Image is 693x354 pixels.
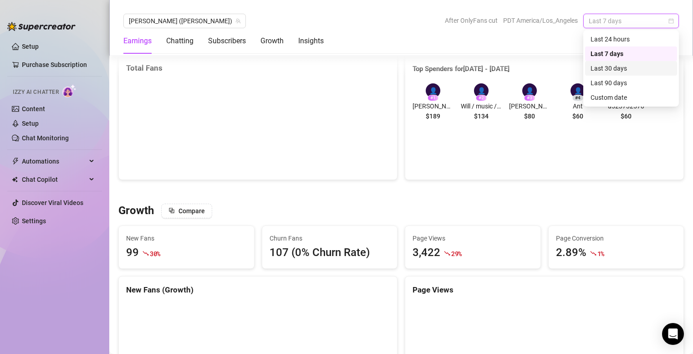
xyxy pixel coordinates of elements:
span: PDT America/Los_Angeles [503,14,578,27]
button: Compare [161,204,212,218]
div: Insights [298,36,324,46]
div: Last 24 hours [591,34,672,44]
div: 👤 [426,83,440,98]
a: Setup [22,120,39,127]
div: Custom date [591,92,672,103]
span: Churn Fans [270,233,390,243]
div: Last 7 days [591,49,672,59]
div: Last 90 days [591,78,672,88]
span: team [235,18,241,24]
span: [PERSON_NAME] / likes thickkk [413,101,454,111]
span: New Fans [126,233,247,243]
img: logo-BBDzfeDw.svg [7,22,76,31]
div: # 2 [476,95,487,101]
span: fall [143,250,149,257]
span: Chat Copilot [22,172,87,187]
div: Growth [260,36,284,46]
div: 107 (0% Churn Rate) [270,244,390,262]
span: $80 [524,111,535,121]
a: Content [22,105,45,113]
div: # 3 [524,95,535,101]
h3: Growth [118,204,154,218]
span: Izzy AI Chatter [13,88,59,97]
div: Earnings [123,36,152,46]
span: $189 [426,111,440,121]
span: thunderbolt [12,158,19,165]
span: $60 [572,111,583,121]
a: Setup [22,43,39,50]
img: AI Chatter [62,84,76,97]
div: 99 [126,244,139,262]
span: 30 % [150,249,160,258]
div: Last 30 days [585,61,677,76]
div: Page Views [413,284,676,296]
div: # 4 [572,95,583,101]
img: Chat Copilot [12,176,18,183]
div: 👤 [571,83,585,98]
a: Discover Viral Videos [22,199,83,206]
div: # 1 [428,95,438,101]
div: 3,422 [413,244,440,262]
span: Automations [22,154,87,169]
span: [PERSON_NAME] [509,101,550,111]
span: $60 [621,111,632,121]
span: calendar [668,18,674,24]
a: Chat Monitoring [22,134,69,142]
span: Last 7 days [589,14,673,28]
span: After OnlyFans cut [445,14,498,27]
span: Page Views [413,233,533,243]
div: Last 24 hours [585,32,677,46]
div: Last 90 days [585,76,677,90]
div: Open Intercom Messenger [662,323,684,345]
span: 1 % [597,249,604,258]
div: Chatting [166,36,194,46]
a: Purchase Subscription [22,57,95,72]
span: fall [444,250,450,257]
span: Mizzi (mizzimie) [129,14,240,28]
span: fall [590,250,596,257]
span: $134 [474,111,489,121]
span: Page Conversion [556,233,677,243]
div: New Fans (Growth) [126,284,390,296]
div: Last 7 days [585,46,677,61]
div: Last 30 days [591,63,672,73]
div: 👤 [522,83,537,98]
span: Compare [178,207,205,215]
div: 👤 [474,83,489,98]
a: Settings [22,217,46,225]
span: block [168,207,175,214]
div: Custom date [585,90,677,105]
div: Total Fans [126,62,390,74]
span: 29 % [451,249,462,258]
article: Top Spenders for [DATE] - [DATE] [413,64,510,75]
div: 2.89% [556,244,586,262]
span: Will / music / custom for watching his music [461,101,502,111]
div: Subscribers [208,36,246,46]
span: Ant [557,101,598,111]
